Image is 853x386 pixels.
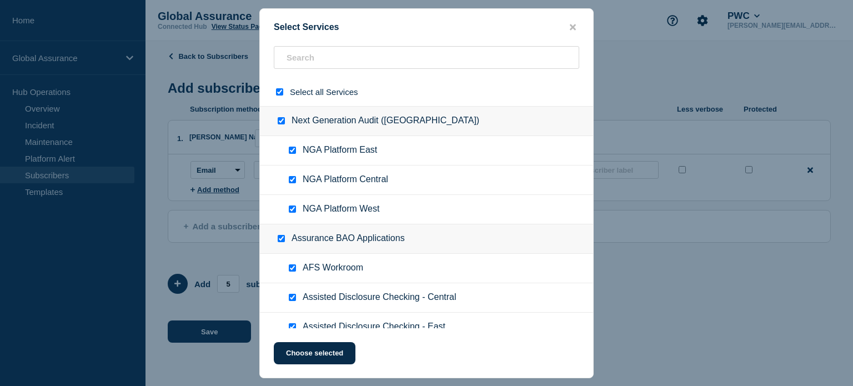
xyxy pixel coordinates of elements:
input: Assurance BAO Applications checkbox [278,235,285,242]
input: Search [274,46,579,69]
span: AFS Workroom [303,263,363,274]
span: NGA Platform East [303,145,377,156]
input: Next Generation Audit (NGA) checkbox [278,117,285,124]
input: NGA Platform East checkbox [289,147,296,154]
span: Select all Services [290,87,358,97]
button: close button [566,22,579,33]
span: NGA Platform Central [303,174,388,186]
div: Assurance BAO Applications [260,224,593,254]
span: Assisted Disclosure Checking - East [303,322,445,333]
input: Assisted Disclosure Checking - East checkbox [289,323,296,330]
span: NGA Platform West [303,204,379,215]
div: Select Services [260,22,593,33]
button: Choose selected [274,342,355,364]
input: NGA Platform Central checkbox [289,176,296,183]
input: NGA Platform West checkbox [289,205,296,213]
input: select all checkbox [276,88,283,96]
div: Next Generation Audit ([GEOGRAPHIC_DATA]) [260,106,593,136]
input: Assisted Disclosure Checking - Central checkbox [289,294,296,301]
span: Assisted Disclosure Checking - Central [303,292,456,303]
input: AFS Workroom checkbox [289,264,296,272]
